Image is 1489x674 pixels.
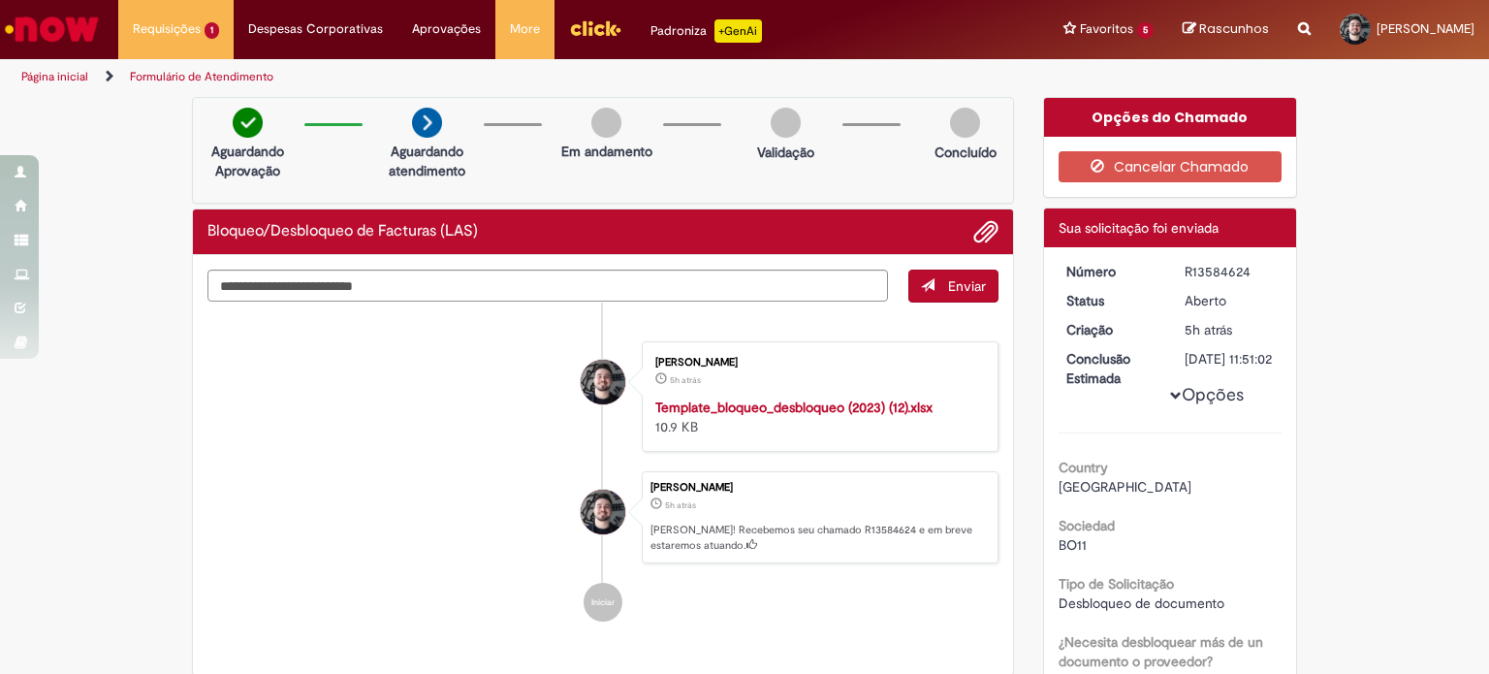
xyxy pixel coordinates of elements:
[21,69,88,84] a: Página inicial
[380,142,474,180] p: Aguardando atendimento
[670,374,701,386] time: 01/10/2025 09:50:33
[15,59,978,95] ul: Trilhas de página
[2,10,102,48] img: ServiceNow
[935,143,997,162] p: Concluído
[650,523,988,553] p: [PERSON_NAME]! Recebemos seu chamado R13584624 e em breve estaremos atuando.
[510,19,540,39] span: More
[1059,536,1087,554] span: BO11
[412,19,481,39] span: Aprovações
[1185,262,1275,281] div: R13584624
[133,19,201,39] span: Requisições
[650,482,988,494] div: [PERSON_NAME]
[1137,22,1154,39] span: 5
[655,399,933,416] a: Template_bloqueo_desbloqueo (2023) (12).xlsx
[207,270,888,303] textarea: Digite sua mensagem aqui...
[591,108,621,138] img: img-circle-grey.png
[714,19,762,43] p: +GenAi
[205,22,219,39] span: 1
[1059,594,1224,612] span: Desbloqueo de documento
[771,108,801,138] img: img-circle-grey.png
[1059,633,1263,670] b: ¿Necesita desbloquear más de un documento o proveedor?
[948,277,986,295] span: Enviar
[581,360,625,404] div: Henrique Coelho Fernandes
[1059,459,1108,476] b: Country
[1059,517,1115,534] b: Sociedad
[1080,19,1133,39] span: Favoritos
[973,219,998,244] button: Adicionar anexos
[757,143,814,162] p: Validação
[130,69,273,84] a: Formulário de Atendimento
[201,142,295,180] p: Aguardando Aprovação
[1185,291,1275,310] div: Aberto
[1059,219,1219,237] span: Sua solicitação foi enviada
[207,303,998,642] ul: Histórico de tíquete
[248,19,383,39] span: Despesas Corporativas
[650,19,762,43] div: Padroniza
[950,108,980,138] img: img-circle-grey.png
[655,357,978,369] div: [PERSON_NAME]
[412,108,442,138] img: arrow-next.png
[655,398,978,436] div: 10.9 KB
[1059,151,1283,182] button: Cancelar Chamado
[233,108,263,138] img: check-circle-green.png
[665,499,696,511] span: 5h atrás
[1185,349,1275,369] div: [DATE] 11:51:02
[1059,478,1191,496] span: [GEOGRAPHIC_DATA]
[569,14,621,43] img: click_logo_yellow_360x200.png
[908,270,998,303] button: Enviar
[1059,575,1174,593] b: Tipo de Solicitação
[1044,98,1297,137] div: Opções do Chamado
[1183,20,1269,39] a: Rascunhos
[665,499,696,511] time: 01/10/2025 09:50:58
[1052,349,1171,388] dt: Conclusão Estimada
[1377,20,1474,37] span: [PERSON_NAME]
[1185,321,1232,338] time: 01/10/2025 09:50:58
[1052,262,1171,281] dt: Número
[1185,320,1275,339] div: 01/10/2025 09:50:58
[561,142,652,161] p: Em andamento
[1052,291,1171,310] dt: Status
[1199,19,1269,38] span: Rascunhos
[207,223,478,241] h2: Bloqueo/Desbloqueo de Facturas (LAS) Histórico de tíquete
[581,490,625,534] div: Henrique Coelho Fernandes
[670,374,701,386] span: 5h atrás
[207,471,998,564] li: Henrique Coelho Fernandes
[1052,320,1171,339] dt: Criação
[1185,321,1232,338] span: 5h atrás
